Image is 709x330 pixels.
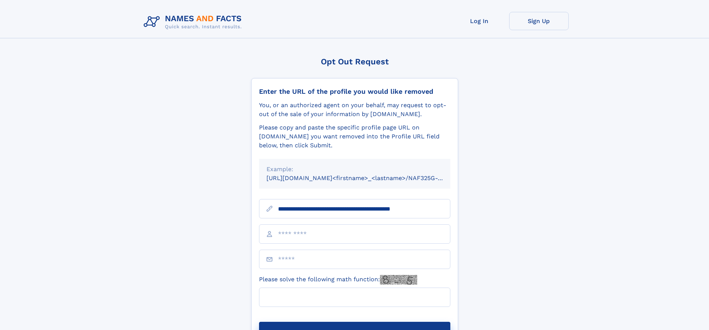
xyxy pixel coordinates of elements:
small: [URL][DOMAIN_NAME]<firstname>_<lastname>/NAF325G-xxxxxxxx [266,174,464,182]
a: Sign Up [509,12,569,30]
a: Log In [450,12,509,30]
div: Please copy and paste the specific profile page URL on [DOMAIN_NAME] you want removed into the Pr... [259,123,450,150]
img: Logo Names and Facts [141,12,248,32]
div: You, or an authorized agent on your behalf, may request to opt-out of the sale of your informatio... [259,101,450,119]
div: Enter the URL of the profile you would like removed [259,87,450,96]
label: Please solve the following math function: [259,275,417,285]
div: Opt Out Request [251,57,458,66]
div: Example: [266,165,443,174]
